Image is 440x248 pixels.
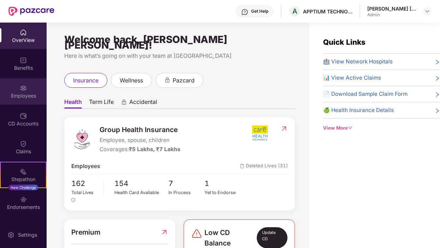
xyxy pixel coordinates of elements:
img: svg+xml;base64,PHN2ZyBpZD0iRW5kb3JzZW1lbnRzIiB4bWxucz0iaHR0cDovL3d3dy53My5vcmcvMjAwMC9zdmciIHdpZH... [20,196,27,203]
img: New Pazcare Logo [8,7,54,16]
div: Health Card Available [114,189,168,196]
span: right [435,91,440,98]
span: pazcard [173,76,195,85]
img: svg+xml;base64,PHN2ZyBpZD0iQ0RfQWNjb3VudHMiIGRhdGEtbmFtZT0iQ0QgQWNjb3VudHMiIHhtbG5zPSJodHRwOi8vd3... [20,112,27,119]
img: svg+xml;base64,PHN2ZyBpZD0iRHJvcGRvd24tMzJ4MzIiIHhtbG5zPSJodHRwOi8vd3d3LnczLm9yZy8yMDAwL3N2ZyIgd2... [424,8,430,14]
div: animation [121,99,127,105]
div: In Process [168,189,204,196]
div: Get Help [251,8,268,14]
img: insurerIcon [247,124,273,142]
div: Here is what’s going on with your team at [GEOGRAPHIC_DATA] [64,51,295,60]
img: logo [71,129,93,150]
span: right [435,75,440,82]
img: svg+xml;base64,PHN2ZyBpZD0iSGVscC0zMngzMiIgeG1sbnM9Imh0dHA6Ly93d3cudzMub3JnLzIwMDAvc3ZnIiB3aWR0aD... [241,8,248,15]
span: Quick Links [323,38,365,46]
img: svg+xml;base64,PHN2ZyBpZD0iRW1wbG95ZWVzIiB4bWxucz0iaHR0cDovL3d3dy53My5vcmcvMjAwMC9zdmciIHdpZHRoPS... [20,85,27,92]
span: 🏥 View Network Hospitals [323,57,393,66]
img: svg+xml;base64,PHN2ZyBpZD0iQmVuZWZpdHMiIHhtbG5zPSJodHRwOi8vd3d3LnczLm9yZy8yMDAwL3N2ZyIgd2lkdGg9Ij... [20,57,27,64]
span: 154 [114,178,168,190]
div: Welcome back, [PERSON_NAME] [PERSON_NAME]! [64,37,295,48]
span: Health [64,98,82,108]
span: A [292,7,297,15]
img: deleteIcon [240,164,244,168]
div: Stepathon [1,176,46,183]
span: down [348,125,352,130]
span: ₹5 Lakhs, ₹7 Lakhs [129,146,180,153]
span: 🍏 Health Insurance Details [323,106,394,114]
span: Total Lives [71,190,94,195]
div: animation [164,77,171,83]
div: New Challenge [8,185,38,190]
span: Premium [71,227,100,237]
div: Yet to Endorse [204,189,240,196]
span: insurance [73,76,99,85]
span: Group Health Insurance [100,124,180,135]
div: View More [323,124,440,132]
div: [PERSON_NAME] [PERSON_NAME] [367,5,417,12]
span: Employee, spouse, children [100,136,180,144]
span: wellness [120,76,143,85]
img: svg+xml;base64,PHN2ZyBpZD0iQ2xhaW0iIHhtbG5zPSJodHRwOi8vd3d3LnczLm9yZy8yMDAwL3N2ZyIgd2lkdGg9IjIwIi... [20,140,27,147]
div: Settings [16,231,39,238]
div: Admin [367,12,417,18]
span: info-circle [71,198,75,202]
img: svg+xml;base64,PHN2ZyBpZD0iU2V0dGluZy0yMHgyMCIgeG1sbnM9Imh0dHA6Ly93d3cudzMub3JnLzIwMDAvc3ZnIiB3aW... [7,231,14,238]
span: 1 [204,178,240,190]
span: 📄 Download Sample Claim Form [323,90,408,98]
img: RedirectIcon [161,227,168,237]
img: svg+xml;base64,PHN2ZyBpZD0iRGFuZ2VyLTMyeDMyIiB4bWxucz0iaHR0cDovL3d3dy53My5vcmcvMjAwMC9zdmciIHdpZH... [191,228,202,239]
span: Employees [71,162,100,170]
span: 📊 View Active Claims [323,74,381,82]
span: Accidental [129,98,157,108]
span: 7 [168,178,204,190]
span: right [435,59,440,66]
span: right [435,107,440,114]
span: Term Life [89,98,114,108]
img: svg+xml;base64,PHN2ZyB4bWxucz0iaHR0cDovL3d3dy53My5vcmcvMjAwMC9zdmciIHdpZHRoPSIyMSIgaGVpZ2h0PSIyMC... [20,168,27,175]
img: RedirectIcon [280,125,288,132]
div: Coverages: [100,145,180,154]
img: svg+xml;base64,PHN2ZyBpZD0iSG9tZSIgeG1sbnM9Imh0dHA6Ly93d3cudzMub3JnLzIwMDAvc3ZnIiB3aWR0aD0iMjAiIG... [20,29,27,36]
span: 162 [71,178,99,190]
span: Deleted Lives (31) [240,162,288,170]
div: APPTIUM TECHNOLOGIES INDIA PRIVATE LIMITED [303,8,352,15]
